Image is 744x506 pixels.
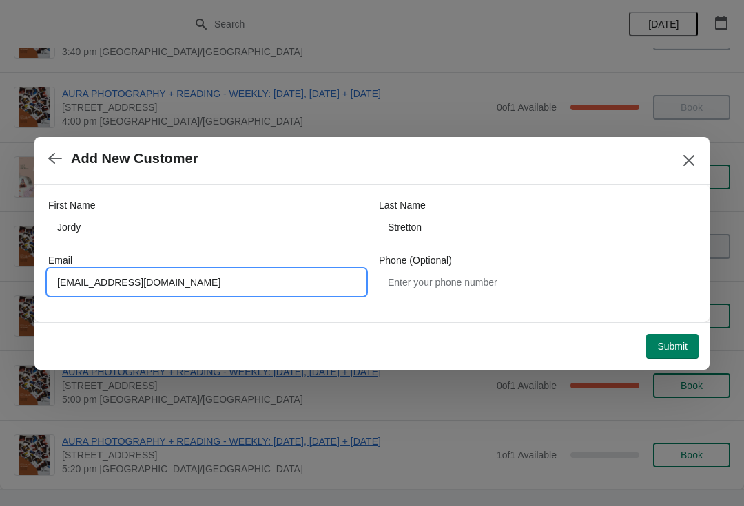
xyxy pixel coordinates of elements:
[646,334,699,359] button: Submit
[379,253,452,267] label: Phone (Optional)
[48,198,95,212] label: First Name
[379,198,426,212] label: Last Name
[676,148,701,173] button: Close
[48,270,365,295] input: Enter your email
[657,341,688,352] span: Submit
[379,215,696,240] input: Smith
[71,151,198,167] h2: Add New Customer
[48,215,365,240] input: John
[48,253,72,267] label: Email
[379,270,696,295] input: Enter your phone number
